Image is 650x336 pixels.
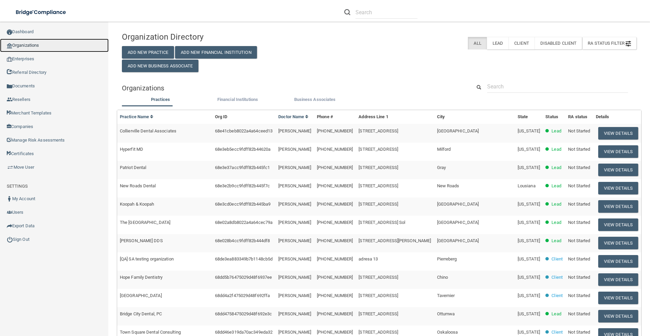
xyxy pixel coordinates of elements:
[551,145,561,153] p: Lead
[359,147,398,152] span: [STREET_ADDRESS]
[437,256,457,261] span: Pierreberg
[359,183,398,188] span: [STREET_ADDRESS]
[278,256,311,261] span: [PERSON_NAME]
[7,57,12,62] img: enterprise.0d942306.png
[317,311,353,316] span: [PHONE_NUMBER]
[344,9,350,15] img: ic-search.3b580494.png
[598,292,638,304] button: View Details
[551,164,561,172] p: Lead
[120,165,146,170] span: Patriot Dental
[518,165,540,170] span: [US_STATE]
[437,293,455,298] span: Tavernier
[120,311,162,316] span: Bridge City Dental, PC
[359,275,398,280] span: [STREET_ADDRESS]
[7,223,12,229] img: icon-export.b9366987.png
[314,110,356,124] th: Phone #
[278,202,311,207] span: [PERSON_NAME]
[359,238,431,243] span: [STREET_ADDRESS][PERSON_NAME]
[7,210,12,215] img: icon-users.e205127d.png
[518,147,540,152] span: [US_STATE]
[568,238,590,243] span: Not Started
[598,145,638,158] button: View Details
[278,275,311,280] span: [PERSON_NAME]
[294,97,336,102] span: Business Associates
[543,110,565,124] th: Status
[317,128,353,133] span: [PHONE_NUMBER]
[215,202,270,207] span: 68e3cd0ecc9fdff82b445ba9
[355,6,417,19] input: Search
[356,110,434,124] th: Address Line 1
[437,220,479,225] span: [GEOGRAPHIC_DATA]
[437,202,479,207] span: [GEOGRAPHIC_DATA]
[518,238,540,243] span: [US_STATE]
[278,147,311,152] span: [PERSON_NAME]
[551,310,561,318] p: Lead
[278,220,311,225] span: [PERSON_NAME]
[518,183,536,188] span: Lousiana
[215,183,270,188] span: 68e3e2b9cc9fdff82b445f7c
[7,97,12,102] img: ic_reseller.de258add.png
[120,275,162,280] span: Hope Family Dentistry
[278,330,311,335] span: [PERSON_NAME]
[120,238,163,243] span: [PERSON_NAME] DDS
[518,275,540,280] span: [US_STATE]
[215,293,270,298] span: 68dd4a2f475029d48f692ffa
[598,273,638,286] button: View Details
[568,275,590,280] span: Not Started
[120,220,170,225] span: The [GEOGRAPHIC_DATA]
[434,110,515,124] th: City
[518,311,540,316] span: [US_STATE]
[120,128,176,133] span: Collierville Dental Associates
[515,110,543,124] th: State
[593,110,641,124] th: Details
[199,96,276,105] li: Financial Institutions
[278,128,311,133] span: [PERSON_NAME]
[568,147,590,152] span: Not Started
[487,37,508,49] label: Lead
[278,114,309,119] a: Doctor Name
[122,46,174,59] button: Add New Practice
[7,43,12,48] img: organization-icon.f8decf85.png
[215,275,272,280] span: 68dd5b76475029d48f6937ee
[598,218,638,231] button: View Details
[120,114,154,119] a: Practice Name
[598,182,638,194] button: View Details
[468,37,486,49] label: All
[122,96,199,105] li: Practices
[7,29,12,35] img: ic_dashboard_dark.d01f4a41.png
[568,165,590,170] span: Not Started
[437,147,451,152] span: Milford
[565,110,593,124] th: RA status
[317,183,353,188] span: [PHONE_NUMBER]
[551,127,561,135] p: Lead
[217,97,258,102] span: Financial Institutions
[120,330,181,335] span: Town Square Dental Consulting
[317,220,353,225] span: [PHONE_NUMBER]
[359,165,398,170] span: [STREET_ADDRESS]
[215,330,273,335] span: 68dd46e319da70ac349eda32
[359,293,398,298] span: [STREET_ADDRESS]
[122,33,287,41] h4: Organization Directory
[568,202,590,207] span: Not Started
[359,311,398,316] span: [STREET_ADDRESS]
[7,182,28,190] label: SETTINGS
[175,46,257,59] button: Add New Financial Institution
[568,220,590,225] span: Not Started
[626,41,631,46] img: icon-filter@2x.21656d0b.png
[437,275,448,280] span: Chino
[278,183,311,188] span: [PERSON_NAME]
[568,183,590,188] span: Not Started
[317,238,353,243] span: [PHONE_NUMBER]
[568,256,590,261] span: Not Started
[437,311,455,316] span: Ottumwa
[317,330,353,335] span: [PHONE_NUMBER]
[317,275,353,280] span: [PHONE_NUMBER]
[568,128,590,133] span: Not Started
[518,330,540,335] span: [US_STATE]
[518,128,540,133] span: [US_STATE]
[215,147,270,152] span: 68e3eb5ecc9fdff82b44620a
[120,183,156,188] span: New Roads Dental
[276,96,353,105] li: Business Associate
[317,256,353,261] span: [PHONE_NUMBER]
[598,127,638,140] button: View Details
